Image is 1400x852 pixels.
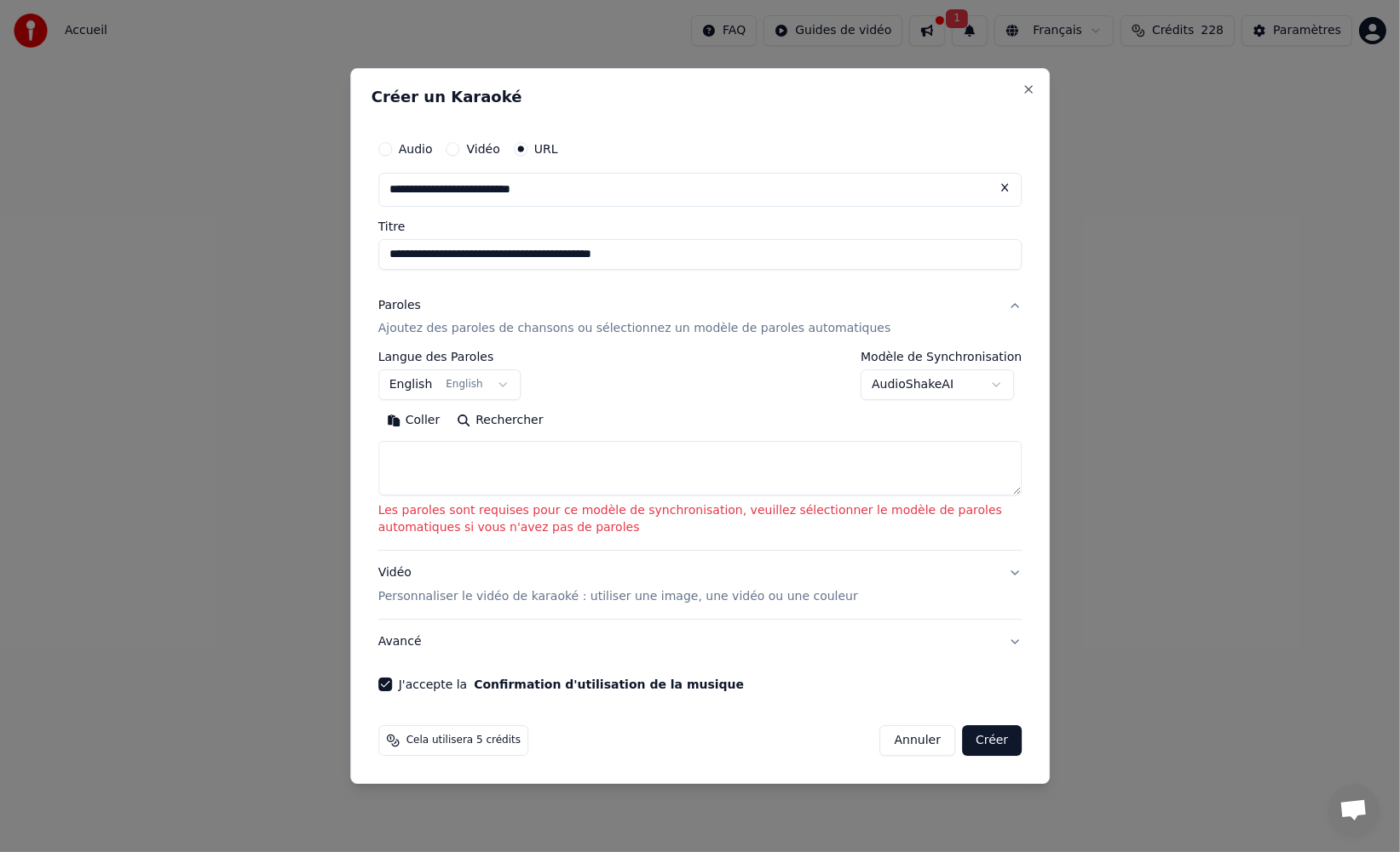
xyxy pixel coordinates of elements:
div: Paroles [378,297,421,314]
button: J'accepte la [474,678,744,690]
p: Les paroles sont requises pour ce modèle de synchronisation, veuillez sélectionner le modèle de p... [378,503,1023,537]
div: Vidéo [378,564,858,605]
button: VidéoPersonnaliser le vidéo de karaoké : utiliser une image, une vidéo ou une couleur [378,551,1023,619]
p: Ajoutez des paroles de chansons ou sélectionnez un modèle de paroles automatiques [378,321,891,338]
h2: Créer un Karaoké [372,89,1029,105]
button: Rechercher [448,408,551,435]
div: ParolesAjoutez des paroles de chansons ou sélectionnez un modèle de paroles automatiques [378,352,1023,551]
button: Annuler [880,725,955,756]
label: Audio [399,143,433,155]
button: Coller [378,408,449,435]
span: Cela utilisera 5 crédits [406,734,521,747]
label: Langue des Paroles [378,352,521,363]
label: J'accepte la [399,678,744,690]
button: Créer [962,725,1022,756]
label: Titre [378,220,1023,232]
button: ParolesAjoutez des paroles de chansons ou sélectionnez un modèle de paroles automatiques [378,283,1023,352]
label: Vidéo [467,143,500,155]
button: Avancé [378,620,1023,664]
label: URL [534,143,558,155]
p: Personnaliser le vidéo de karaoké : utiliser une image, une vidéo ou une couleur [378,588,858,605]
label: Modèle de Synchronisation [861,352,1022,363]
